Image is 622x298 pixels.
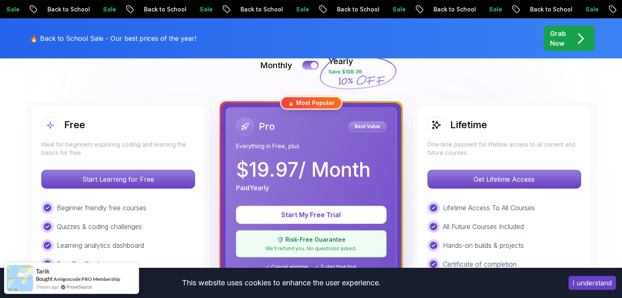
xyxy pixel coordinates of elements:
[427,140,581,157] p: One-time payment for lifetime access to all current and future courses.
[54,276,120,282] a: Amigoscode PRO Membership
[443,259,516,269] p: Certificate of completion
[41,140,195,157] p: Ideal for beginners exploring coding and learning the basics for free.
[36,268,49,275] span: Tarik
[67,283,92,290] a: ProveSource
[427,175,581,183] a: Get Lifetime Access
[39,5,94,13] p: Back to School
[41,170,195,189] button: Start Learning for Free
[232,5,287,13] p: Back to School
[260,60,292,71] p: Monthly
[236,160,371,180] p: $ 19.97 / Month
[236,206,386,224] button: Start My Free Trial
[236,183,269,193] p: Paid Yearly
[259,120,275,133] h2: Pro
[57,222,142,231] p: Quizzes & coding challenges
[384,5,410,13] p: Sale
[36,276,53,282] span: Bought
[30,33,196,43] p: 🔥 Back to School Sale - Our best prices of the year!
[36,283,58,290] span: 3 hours ago
[350,122,385,131] p: Best Value
[57,203,146,213] p: Beginner friendly free courses
[443,240,524,250] p: Hands-on builds & projects
[241,236,381,244] p: 🛡️ Risk-Free Guarantee
[427,170,581,189] button: Get Lifetime Access
[550,29,566,48] p: Grab Now
[241,245,381,252] p: We'll refund you. No questions asked.
[246,210,377,220] p: Start My Free Trial
[6,274,556,292] div: This website uses cookies to enhance the user experience.
[443,203,535,213] p: Lifetime Access To All Courses
[521,5,577,13] p: Back to School
[315,264,356,270] span: ✓ 7-day free trial
[57,259,104,269] p: Free TextBooks
[266,264,308,270] span: ✓ Cancel anytime
[425,5,481,13] p: Back to School
[57,240,144,250] p: Learning analytics dashboard
[443,222,524,231] p: All Future Courses Included
[42,170,195,188] p: Start Learning for Free
[481,5,507,13] p: Sale
[577,5,603,13] p: Sale
[7,265,33,291] img: provesource social proof notification image
[287,5,314,13] p: Sale
[41,175,195,183] a: Start Learning for Free
[328,5,384,13] p: Back to School
[135,5,191,13] p: Back to School
[236,142,386,150] p: Everything in Free, plus
[94,5,121,13] p: Sale
[568,276,616,290] button: Accept cookies
[428,170,581,188] p: Get Lifetime Access
[191,5,217,13] p: Sale
[64,118,85,131] h2: Free
[450,118,487,131] h2: Lifetime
